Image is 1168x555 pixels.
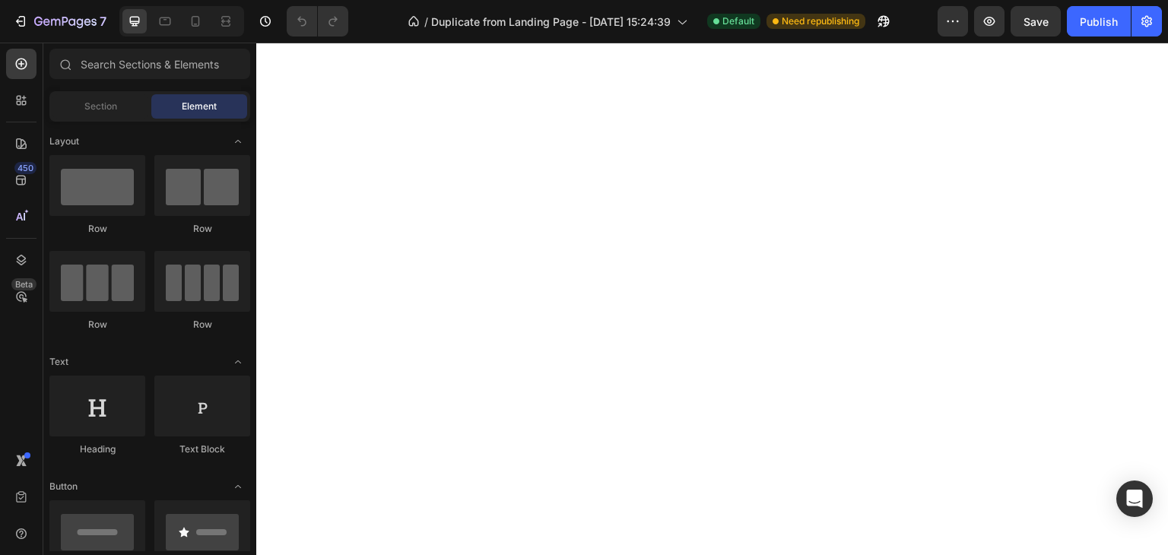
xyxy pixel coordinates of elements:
[182,100,217,113] span: Element
[100,12,106,30] p: 7
[49,318,145,331] div: Row
[782,14,859,28] span: Need republishing
[1067,6,1131,36] button: Publish
[1080,14,1118,30] div: Publish
[226,129,250,154] span: Toggle open
[226,350,250,374] span: Toggle open
[84,100,117,113] span: Section
[49,480,78,493] span: Button
[6,6,113,36] button: 7
[722,14,754,28] span: Default
[226,474,250,499] span: Toggle open
[1024,15,1049,28] span: Save
[14,162,36,174] div: 450
[1011,6,1061,36] button: Save
[11,278,36,290] div: Beta
[154,442,250,456] div: Text Block
[49,49,250,79] input: Search Sections & Elements
[154,222,250,236] div: Row
[424,14,428,30] span: /
[287,6,348,36] div: Undo/Redo
[49,222,145,236] div: Row
[1116,480,1153,517] div: Open Intercom Messenger
[154,318,250,331] div: Row
[49,442,145,456] div: Heading
[49,135,79,148] span: Layout
[431,14,671,30] span: Duplicate from Landing Page - [DATE] 15:24:39
[49,355,68,369] span: Text
[256,43,1168,555] iframe: Design area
